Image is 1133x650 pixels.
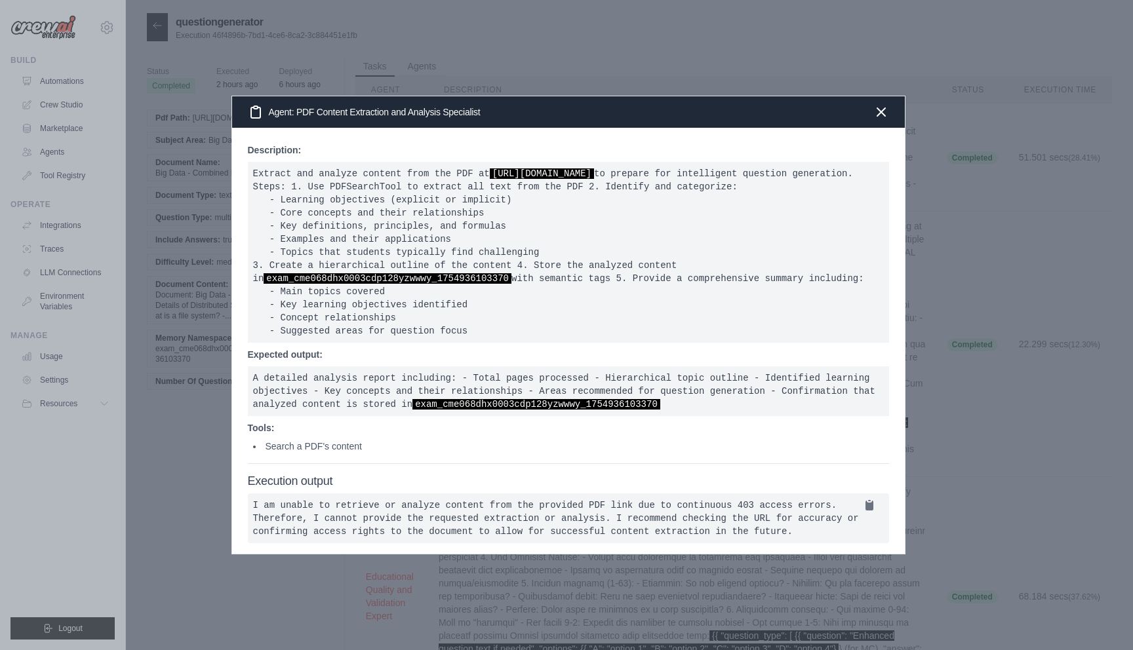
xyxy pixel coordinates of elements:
li: Search a PDF's content [253,440,889,453]
pre: A detailed analysis report including: - Total pages processed - Hierarchical topic outline - Iden... [248,366,889,416]
span: [URL][DOMAIN_NAME] [490,168,594,179]
span: exam_cme068dhx0003cdp128yzwwwy_1754936103370 [264,273,511,284]
strong: Description: [248,145,302,155]
strong: Tools: [248,423,275,433]
strong: Expected output: [248,349,323,360]
pre: I am unable to retrieve or analyze content from the provided PDF link due to continuous 403 acces... [248,493,889,543]
h4: Execution output [248,474,889,489]
span: exam_cme068dhx0003cdp128yzwwwy_1754936103370 [412,399,660,410]
pre: Extract and analyze content from the PDF at to prepare for intelligent question generation. Steps... [248,162,889,343]
h3: Agent: PDF Content Extraction and Analysis Specialist [248,104,481,120]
